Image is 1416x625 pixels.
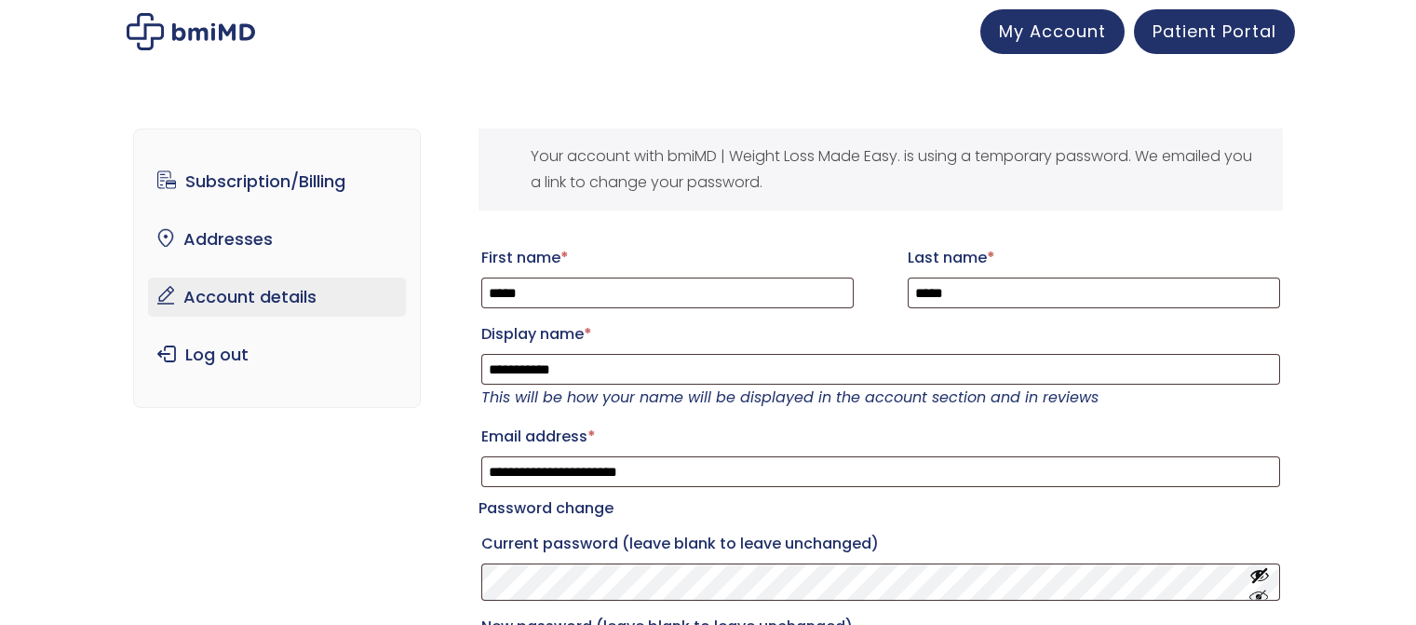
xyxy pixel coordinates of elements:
[481,529,1280,559] label: Current password (leave blank to leave unchanged)
[148,335,406,374] a: Log out
[133,129,421,408] nav: Account pages
[1134,9,1295,54] a: Patient Portal
[148,220,406,259] a: Addresses
[1153,20,1276,43] span: Patient Portal
[481,243,854,273] label: First name
[127,13,255,50] img: My account
[999,20,1106,43] span: My Account
[148,278,406,317] a: Account details
[479,129,1283,211] div: Your account with bmiMD | Weight Loss Made Easy. is using a temporary password. We emailed you a ...
[148,162,406,201] a: Subscription/Billing
[980,9,1125,54] a: My Account
[481,422,1280,452] label: Email address
[1249,565,1270,600] button: Show password
[479,496,614,522] legend: Password change
[481,387,1099,408] em: This will be how your name will be displayed in the account section and in reviews
[908,243,1280,273] label: Last name
[481,319,1280,349] label: Display name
